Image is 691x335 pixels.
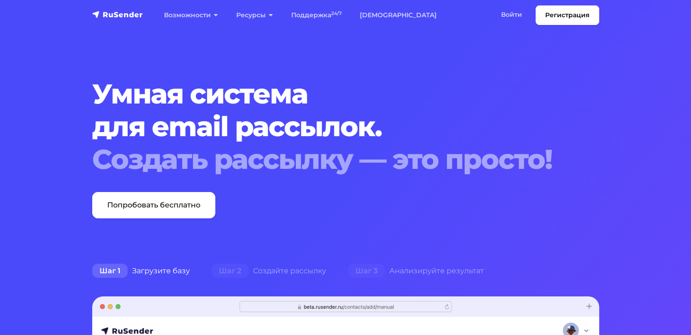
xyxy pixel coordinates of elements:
[282,6,351,25] a: Поддержка24/7
[212,264,249,278] span: Шаг 2
[92,78,556,176] h1: Умная система для email рассылок.
[92,143,556,176] div: Создать рассылку — это просто!
[92,192,215,218] a: Попробовать бесплатно
[81,262,201,280] div: Загрузите базу
[351,6,446,25] a: [DEMOGRAPHIC_DATA]
[92,10,143,19] img: RuSender
[201,262,337,280] div: Создайте рассылку
[348,264,385,278] span: Шаг 3
[337,262,495,280] div: Анализируйте результат
[92,264,128,278] span: Шаг 1
[492,5,531,24] a: Войти
[536,5,599,25] a: Регистрация
[155,6,227,25] a: Возможности
[331,10,342,16] sup: 24/7
[227,6,282,25] a: Ресурсы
